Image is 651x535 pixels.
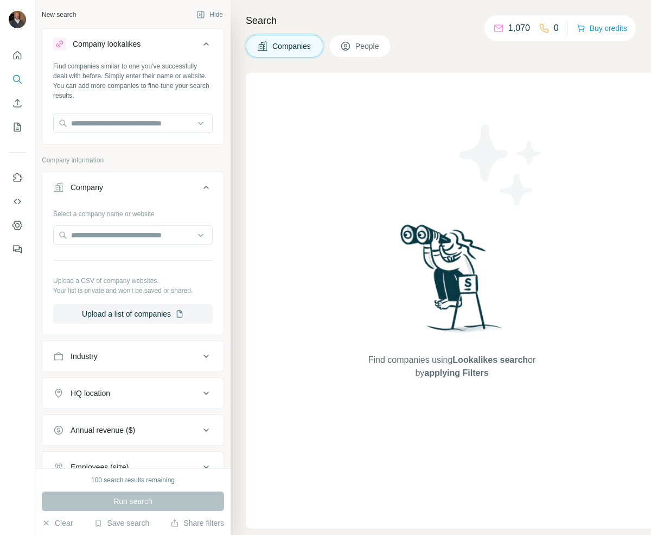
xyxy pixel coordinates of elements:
div: HQ location [71,388,110,399]
div: Company lookalikes [73,39,141,49]
span: People [355,41,380,52]
button: Company lookalikes [42,31,224,61]
div: New search [42,10,76,20]
img: Avatar [9,11,26,28]
button: Share filters [170,518,224,528]
button: Quick start [9,46,26,65]
button: Use Surfe API [9,192,26,211]
div: 100 search results remaining [91,475,175,485]
div: Annual revenue ($) [71,425,135,436]
button: My lists [9,117,26,137]
button: Feedback [9,240,26,259]
p: 0 [554,22,559,35]
div: Company [71,182,103,193]
div: Industry [71,351,98,362]
button: Enrich CSV [9,93,26,113]
span: Lookalikes search [452,355,528,364]
img: Surfe Illustration - Stars [452,116,550,214]
button: Annual revenue ($) [42,417,224,443]
img: Surfe Illustration - Woman searching with binoculars [395,222,508,343]
span: Companies [272,41,312,52]
button: Upload a list of companies [53,304,213,324]
button: HQ location [42,380,224,406]
p: Upload a CSV of company websites. [53,276,213,286]
button: Save search [94,518,149,528]
button: Search [9,70,26,89]
button: Dashboard [9,216,26,235]
button: Company [42,174,224,205]
span: applying Filters [424,368,488,377]
span: Find companies using or by [365,354,539,380]
button: Use Surfe on LinkedIn [9,168,26,187]
div: Select a company name or website [53,205,213,219]
p: Company information [42,155,224,165]
p: 1,070 [508,22,530,35]
button: Hide [189,7,231,23]
button: Employees (size) [42,454,224,480]
div: Find companies similar to one you've successfully dealt with before. Simply enter their name or w... [53,61,213,100]
button: Clear [42,518,73,528]
button: Industry [42,343,224,369]
h4: Search [246,13,638,28]
button: Buy credits [577,21,627,36]
div: Employees (size) [71,462,129,473]
p: Your list is private and won't be saved or shared. [53,286,213,295]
